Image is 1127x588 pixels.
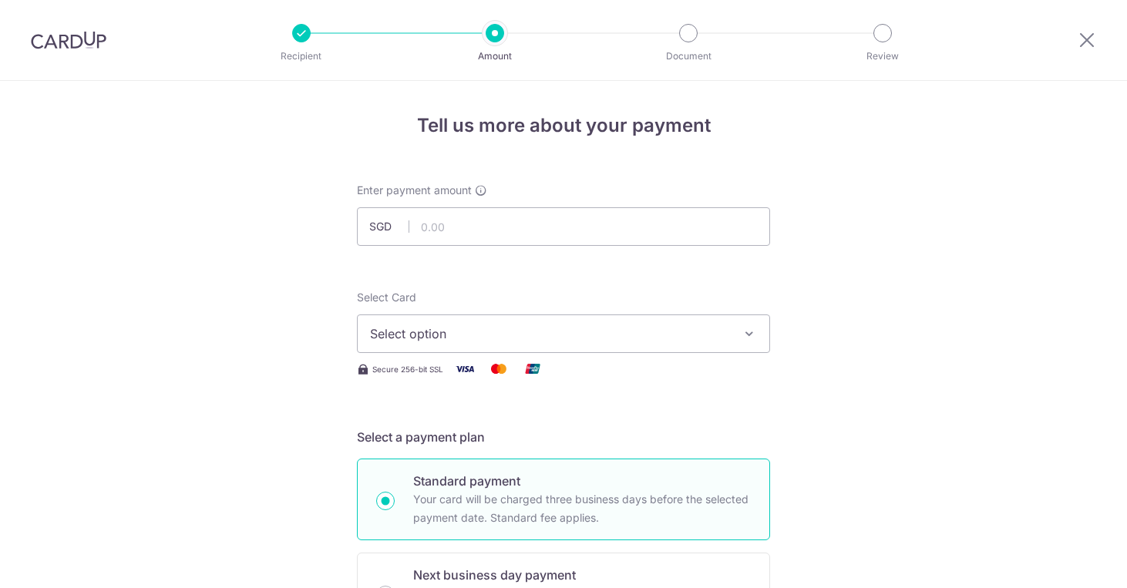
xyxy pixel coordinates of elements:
[413,490,751,527] p: Your card will be charged three business days before the selected payment date. Standard fee appl...
[357,291,416,304] span: translation missing: en.payables.payment_networks.credit_card.summary.labels.select_card
[438,49,552,64] p: Amount
[357,183,472,198] span: Enter payment amount
[449,359,480,378] img: Visa
[357,112,770,139] h4: Tell us more about your payment
[369,219,409,234] span: SGD
[631,49,745,64] p: Document
[370,324,729,343] span: Select option
[31,31,106,49] img: CardUp
[483,359,514,378] img: Mastercard
[357,428,770,446] h5: Select a payment plan
[826,49,940,64] p: Review
[357,314,770,353] button: Select option
[357,207,770,246] input: 0.00
[413,566,751,584] p: Next business day payment
[244,49,358,64] p: Recipient
[517,359,548,378] img: Union Pay
[372,363,443,375] span: Secure 256-bit SSL
[413,472,751,490] p: Standard payment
